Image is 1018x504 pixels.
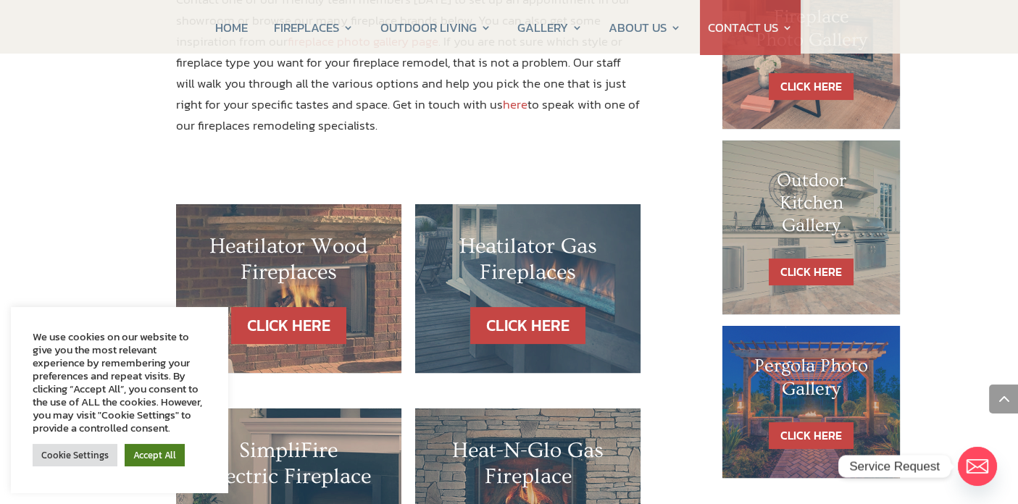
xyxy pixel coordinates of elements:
h2: SimpliFire Electric Fireplace [205,437,372,497]
h1: Outdoor Kitchen Gallery [751,169,872,245]
a: CLICK HERE [769,422,854,449]
a: here [503,95,527,114]
h1: Pergola Photo Gallery [751,355,872,407]
a: Email [958,447,997,486]
a: Cookie Settings [33,444,117,466]
a: CLICK HERE [769,259,854,285]
a: CLICK HERE [231,307,346,344]
a: CLICK HERE [769,73,854,100]
h2: Heat-N-Glo Gas Fireplace [444,437,612,497]
a: Accept All [125,444,185,466]
div: We use cookies on our website to give you the most relevant experience by remembering your prefer... [33,330,206,434]
h2: Heatilator Wood Fireplaces [205,233,372,293]
a: CLICK HERE [470,307,585,344]
h2: Heatilator Gas Fireplaces [444,233,612,293]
